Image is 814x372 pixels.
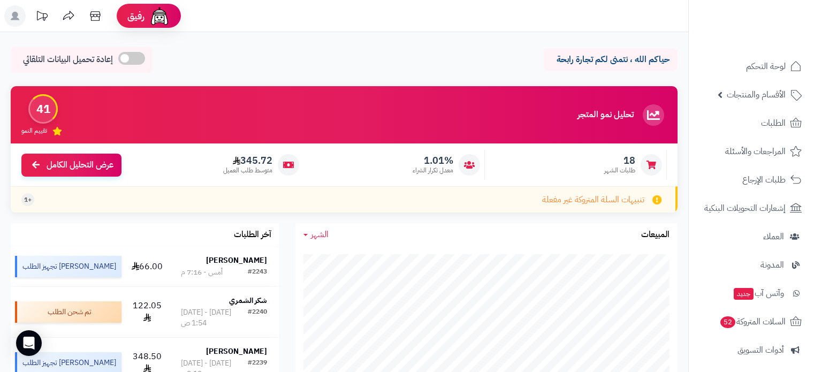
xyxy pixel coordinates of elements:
[719,314,786,329] span: السلات المتروكة
[223,166,272,175] span: متوسط طلب العميل
[695,309,808,335] a: السلات المتروكة52
[311,228,329,241] span: الشهر
[737,343,784,358] span: أدوات التسويق
[695,139,808,164] a: المراجعات والأسئلة
[695,337,808,363] a: أدوات التسويق
[746,59,786,74] span: لوحة التحكم
[725,144,786,159] span: المراجعات والأسئلة
[126,287,169,337] td: 122.05
[206,346,267,357] strong: [PERSON_NAME]
[181,307,248,329] div: [DATE] - [DATE] 1:54 ص
[413,166,453,175] span: معدل تكرار الشراء
[695,280,808,306] a: وآتس آبجديد
[413,155,453,166] span: 1.01%
[695,54,808,79] a: لوحة التحكم
[704,201,786,216] span: إشعارات التحويلات البنكية
[149,5,170,27] img: ai-face.png
[248,307,267,329] div: #2240
[21,126,47,135] span: تقييم النمو
[542,194,644,206] span: تنبيهات السلة المتروكة غير مفعلة
[742,172,786,187] span: طلبات الإرجاع
[47,159,113,171] span: عرض التحليل الكامل
[577,110,634,120] h3: تحليل نمو المتجر
[223,155,272,166] span: 345.72
[604,155,635,166] span: 18
[734,288,754,300] span: جديد
[695,252,808,278] a: المدونة
[229,295,267,306] strong: شكر الشمري
[552,54,670,66] p: حياكم الله ، نتمنى لكم تجارة رابحة
[24,195,32,204] span: +1
[15,301,121,323] div: تم شحن الطلب
[720,316,736,329] span: 52
[695,195,808,221] a: إشعارات التحويلات البنكية
[604,166,635,175] span: طلبات الشهر
[181,267,223,278] div: أمس - 7:16 م
[733,286,784,301] span: وآتس آب
[21,154,121,177] a: عرض التحليل الكامل
[126,247,169,286] td: 66.00
[16,330,42,356] div: Open Intercom Messenger
[741,16,804,39] img: logo-2.png
[23,54,113,66] span: إعادة تحميل البيانات التلقائي
[727,87,786,102] span: الأقسام والمنتجات
[206,255,267,266] strong: [PERSON_NAME]
[761,116,786,131] span: الطلبات
[763,229,784,244] span: العملاء
[303,229,329,241] a: الشهر
[28,5,55,29] a: تحديثات المنصة
[127,10,144,22] span: رفيق
[695,110,808,136] a: الطلبات
[695,224,808,249] a: العملاء
[248,267,267,278] div: #2243
[15,256,121,277] div: [PERSON_NAME] تجهيز الطلب
[641,230,670,240] h3: المبيعات
[234,230,271,240] h3: آخر الطلبات
[760,257,784,272] span: المدونة
[695,167,808,193] a: طلبات الإرجاع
